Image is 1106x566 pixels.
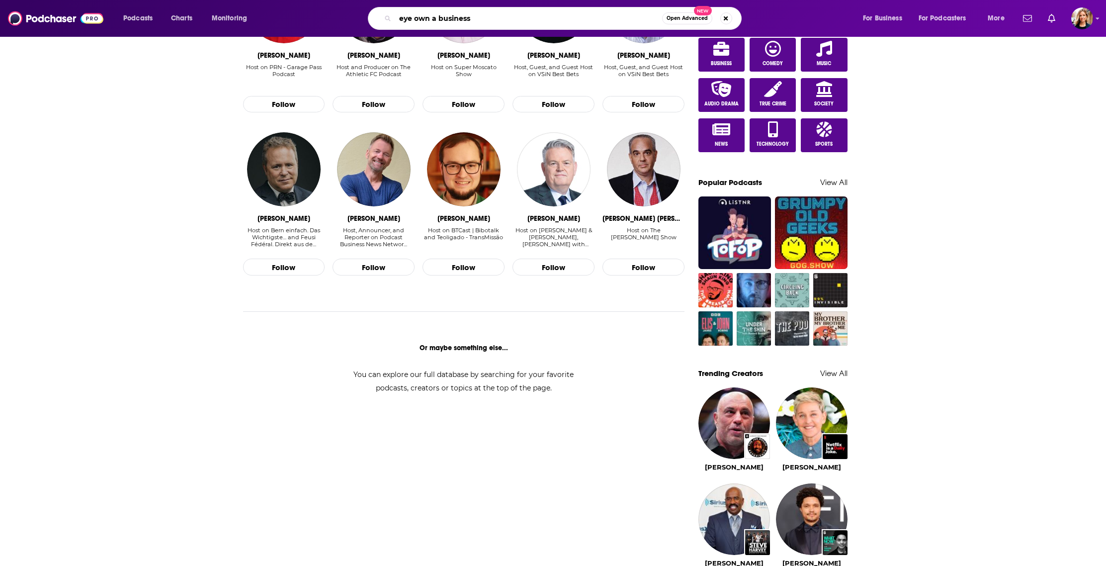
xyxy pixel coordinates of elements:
[698,78,745,112] a: Audio Drama
[123,11,153,25] span: Podcasts
[243,96,325,113] button: Follow
[698,273,733,307] a: The Breakdown with Shaun King
[243,64,325,85] div: Host on PRN - Garage Pass Podcast
[775,273,809,307] img: Circling Back
[395,10,662,26] input: Search podcasts, credits, & more...
[527,51,580,60] div: Wes Reynolds
[813,311,848,346] img: My Brother, My Brother And Me
[1071,7,1093,29] button: Show profile menu
[165,10,198,26] a: Charts
[698,483,770,555] img: Steve Harvey
[856,10,915,26] button: open menu
[863,11,902,25] span: For Business
[602,227,684,248] div: Host on The John Batchelor Show
[257,51,310,60] div: Mark Garrow
[694,6,712,15] span: New
[1071,7,1093,29] span: Logged in as SusanM
[243,64,325,78] div: Host on PRN - Garage Pass Podcast
[817,61,831,67] span: Music
[776,483,848,555] img: Trevor Noah
[8,9,103,28] img: Podchaser - Follow, Share and Rate Podcasts
[776,387,848,459] img: Ellen DeGeneres
[981,10,1017,26] button: open menu
[750,78,796,112] a: True Crime
[243,227,325,248] div: Host on Bern einfach. Das Wichtigste… and Feusi Fédéral. Direkt aus de…
[243,259,325,276] button: Follow
[801,38,848,72] a: Music
[212,11,247,25] span: Monitoring
[337,132,411,206] img: Steve Harper
[517,132,591,206] img: Jeff Blair
[512,64,595,85] div: Host, Guest, and Guest Host on VSiN Best Bets
[705,463,764,471] a: Joe Rogan
[782,463,841,471] a: Ellen DeGeneres
[820,178,848,187] a: View All
[745,530,770,555] img: The Steve Harvey Morning Show
[1044,10,1059,27] a: Show notifications dropdown
[607,132,681,206] img: John Calvin Batchelor
[205,10,260,26] button: open menu
[801,78,848,112] a: Society
[737,311,771,346] a: Under The Skin with Russell Brand
[437,214,490,223] div: Alexander Stahlhoefer
[333,259,415,276] button: Follow
[823,530,848,555] img: What Now? with Trevor Noah
[347,214,400,223] div: Steve Harper
[602,64,684,85] div: Host, Guest, and Guest Host on VSiN Best Bets
[704,101,739,107] span: Audio Drama
[988,11,1005,25] span: More
[698,178,762,187] a: Popular Podcasts
[737,273,771,307] img: Uhh Yeah Dude
[247,132,321,206] img: Dominik Feusi
[423,64,505,85] div: Host on Super Moscato Show
[423,227,505,248] div: Host on BTCast | Bibotalk and Teoligado - TransMissão
[333,227,415,248] div: Host, Announcer, and Reporter on Podcast Business News Networ…
[775,196,848,269] a: Grumpy Old Geeks
[512,64,595,78] div: Host, Guest, and Guest Host on VSiN Best Bets
[814,101,834,107] span: Society
[823,434,848,459] a: Netflix Is A Daily Joke
[775,311,809,346] img: The Pod
[512,227,595,248] div: Host on [PERSON_NAME] & [PERSON_NAME], [PERSON_NAME] with [PERSON_NAME] & [PERSON_NAME], [PERSON_...
[919,11,966,25] span: For Podcasters
[617,51,670,60] div: Dave Ross
[820,369,848,378] a: View All
[711,61,732,67] span: Business
[602,214,684,223] div: John Calvin Batchelor
[698,387,770,459] img: Joe Rogan
[667,16,708,21] span: Open Advanced
[763,61,783,67] span: Comedy
[333,64,415,85] div: Host and Producer on The Athletic FC Podcast
[257,214,310,223] div: Dominik Feusi
[423,227,505,241] div: Host on BTCast | Bibotalk and Teoligado - TransMissão
[750,118,796,152] a: Technology
[757,141,789,147] span: Technology
[698,196,771,269] img: TOFOP
[602,227,684,241] div: Host on The [PERSON_NAME] Show
[745,434,770,459] a: The Joe Rogan Experience
[512,259,595,276] button: Follow
[333,64,415,78] div: Host and Producer on The Athletic FC Podcast
[750,38,796,72] a: Comedy
[715,141,728,147] span: News
[698,118,745,152] a: News
[116,10,166,26] button: open menu
[423,64,505,78] div: Host on Super Moscato Show
[698,38,745,72] a: Business
[243,344,685,352] div: Or maybe something else...
[801,118,848,152] a: Sports
[423,259,505,276] button: Follow
[437,51,490,60] div: Vincent Moscato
